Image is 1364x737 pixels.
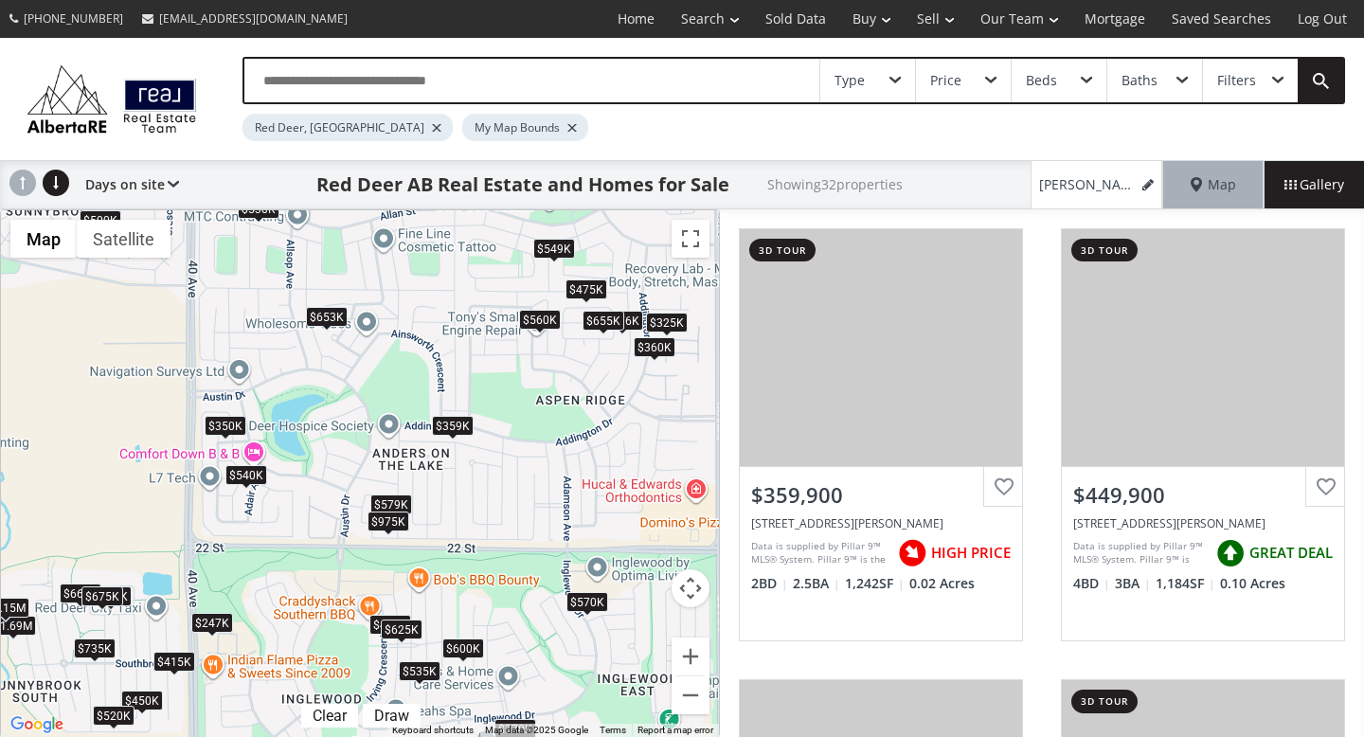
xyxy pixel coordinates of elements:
[751,574,788,593] span: 2 BD
[1122,74,1158,87] div: Baths
[793,574,840,593] span: 2.5 BA
[381,620,422,639] div: $625K
[121,691,163,710] div: $450K
[720,209,1042,660] a: 3d tour$359,900[STREET_ADDRESS][PERSON_NAME]Data is supplied by Pillar 9™ MLS® System. Pillar 9™ ...
[672,220,709,258] button: Toggle fullscreen view
[751,539,888,567] div: Data is supplied by Pillar 9™ MLS® System. Pillar 9™ is the owner of the copyright in its MLS® Sy...
[672,676,709,714] button: Zoom out
[1249,543,1333,563] span: GREAT DEAL
[369,707,414,725] div: Draw
[533,239,575,259] div: $549K
[93,706,135,726] div: $520K
[1284,175,1344,194] span: Gallery
[462,114,588,141] div: My Map Bounds
[1042,209,1364,660] a: 3d tour$449,900[STREET_ADDRESS][PERSON_NAME]Data is supplied by Pillar 9™ MLS® System. Pillar 9™ ...
[672,638,709,675] button: Zoom in
[6,712,68,737] img: Google
[238,199,279,219] div: $530K
[242,114,453,141] div: Red Deer, [GEOGRAPHIC_DATA]
[751,480,1011,510] div: $359,900
[931,543,1011,563] span: HIGH PRICE
[519,309,561,329] div: $560K
[153,652,195,672] div: $415K
[442,638,484,658] div: $600K
[646,312,688,332] div: $325K
[1220,574,1285,593] span: 0.10 Acres
[369,615,411,635] div: $470K
[600,725,626,735] a: Terms
[133,1,357,36] a: [EMAIL_ADDRESS][DOMAIN_NAME]
[76,161,179,208] div: Days on site
[485,725,588,735] span: Map data ©2025 Google
[1073,480,1333,510] div: $449,900
[191,612,233,632] div: $247K
[10,220,77,258] button: Show street map
[1073,574,1110,593] span: 4 BD
[1264,161,1364,208] div: Gallery
[1073,515,1333,531] div: 43 Stephenson Crescent, Red Deer, AB T4R 0L4
[60,584,101,603] div: $660K
[306,307,348,327] div: $653K
[767,177,903,191] h2: Showing 32 properties
[1156,574,1215,593] span: 1,184 SF
[308,707,351,725] div: Clear
[1039,175,1139,194] span: [PERSON_NAME]/[PERSON_NAME]
[368,512,409,531] div: $975K
[77,220,170,258] button: Show satellite imagery
[1115,574,1151,593] span: 3 BA
[835,74,865,87] div: Type
[74,638,116,657] div: $735K
[432,416,474,436] div: $359K
[1163,161,1264,208] div: Map
[634,337,675,357] div: $360K
[930,74,961,87] div: Price
[392,724,474,737] button: Keyboard shortcuts
[399,660,440,680] div: $535K
[370,494,412,514] div: $579K
[316,171,729,198] h1: Red Deer AB Real Estate and Homes for Sale
[751,515,1011,531] div: 73 Addington Drive #10, Red Deer, AB T4R 2Z6
[672,569,709,607] button: Map camera controls
[205,415,246,435] div: $350K
[637,725,713,735] a: Report a map error
[1026,74,1057,87] div: Beds
[909,574,975,593] span: 0.02 Acres
[1073,539,1207,567] div: Data is supplied by Pillar 9™ MLS® System. Pillar 9™ is the owner of the copyright in its MLS® Sy...
[893,534,931,572] img: rating icon
[81,586,123,606] div: $675K
[19,61,205,138] img: Logo
[225,465,267,485] div: $540K
[1191,175,1236,194] span: Map
[24,10,123,27] span: [PHONE_NUMBER]
[565,279,607,299] div: $475K
[566,592,608,612] div: $570K
[1211,534,1249,572] img: rating icon
[301,707,358,725] div: Click to clear.
[583,311,624,331] div: $655K
[845,574,905,593] span: 1,242 SF
[1217,74,1256,87] div: Filters
[1031,161,1163,208] a: [PERSON_NAME]/[PERSON_NAME]
[159,10,348,27] span: [EMAIL_ADDRESS][DOMAIN_NAME]
[6,712,68,737] a: Open this area in Google Maps (opens a new window)
[363,707,421,725] div: Click to draw.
